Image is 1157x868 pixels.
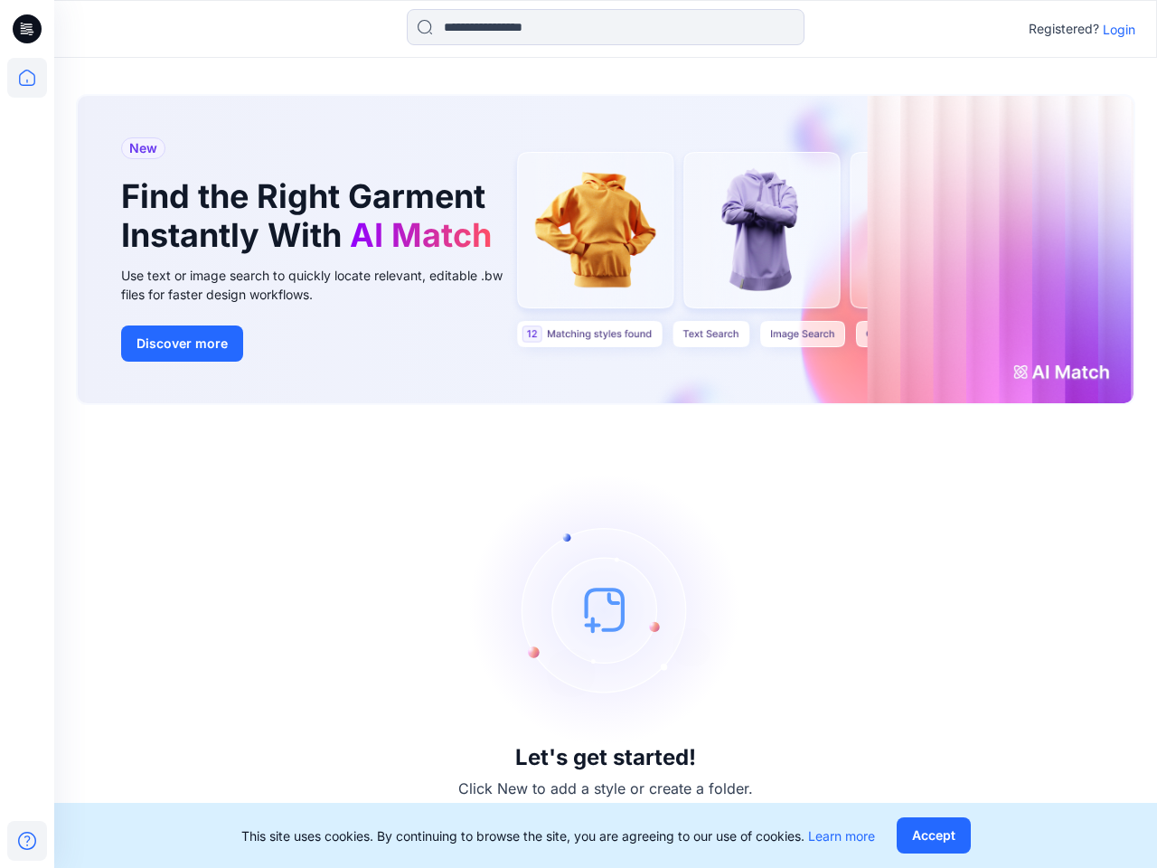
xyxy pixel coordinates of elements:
[129,137,157,159] span: New
[897,817,971,854] button: Accept
[121,325,243,362] button: Discover more
[515,745,696,770] h3: Let's get started!
[808,828,875,844] a: Learn more
[121,177,501,255] h1: Find the Right Garment Instantly With
[350,215,492,255] span: AI Match
[470,474,741,745] img: empty-state-image.svg
[241,826,875,845] p: This site uses cookies. By continuing to browse the site, you are agreeing to our use of cookies.
[1029,18,1099,40] p: Registered?
[1103,20,1135,39] p: Login
[458,778,753,799] p: Click New to add a style or create a folder.
[121,266,528,304] div: Use text or image search to quickly locate relevant, editable .bw files for faster design workflows.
